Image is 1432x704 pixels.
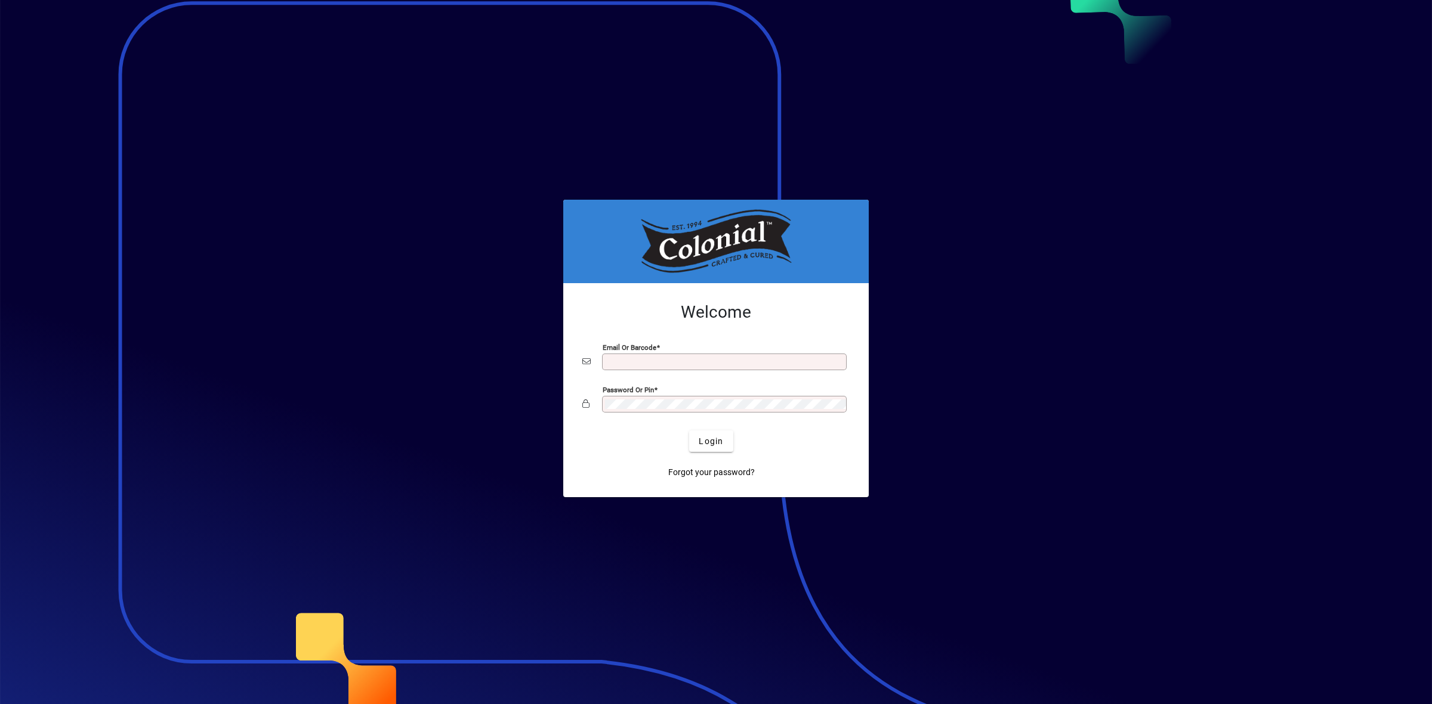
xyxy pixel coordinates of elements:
[668,466,755,479] span: Forgot your password?
[663,461,760,483] a: Forgot your password?
[582,302,850,322] h2: Welcome
[689,430,733,452] button: Login
[699,435,723,448] span: Login
[603,343,656,352] mat-label: Email or Barcode
[603,386,654,394] mat-label: Password or Pin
